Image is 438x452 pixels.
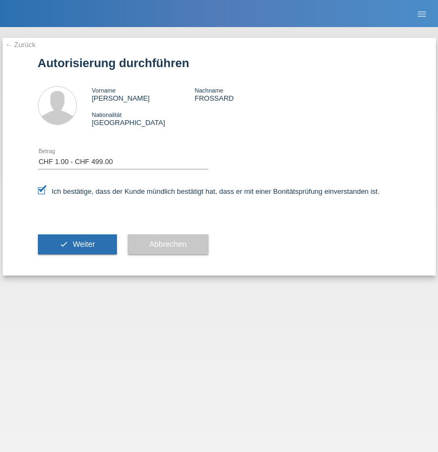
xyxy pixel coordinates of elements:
[194,86,297,102] div: FROSSARD
[38,234,117,255] button: check Weiter
[92,112,122,118] span: Nationalität
[416,9,427,19] i: menu
[5,41,36,49] a: ← Zurück
[38,187,380,195] label: Ich bestätige, dass der Kunde mündlich bestätigt hat, dass er mit einer Bonitätsprüfung einversta...
[411,10,433,17] a: menu
[149,240,187,248] span: Abbrechen
[73,240,95,248] span: Weiter
[38,56,401,70] h1: Autorisierung durchführen
[60,240,68,248] i: check
[128,234,208,255] button: Abbrechen
[92,86,195,102] div: [PERSON_NAME]
[194,87,223,94] span: Nachname
[92,110,195,127] div: [GEOGRAPHIC_DATA]
[92,87,116,94] span: Vorname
